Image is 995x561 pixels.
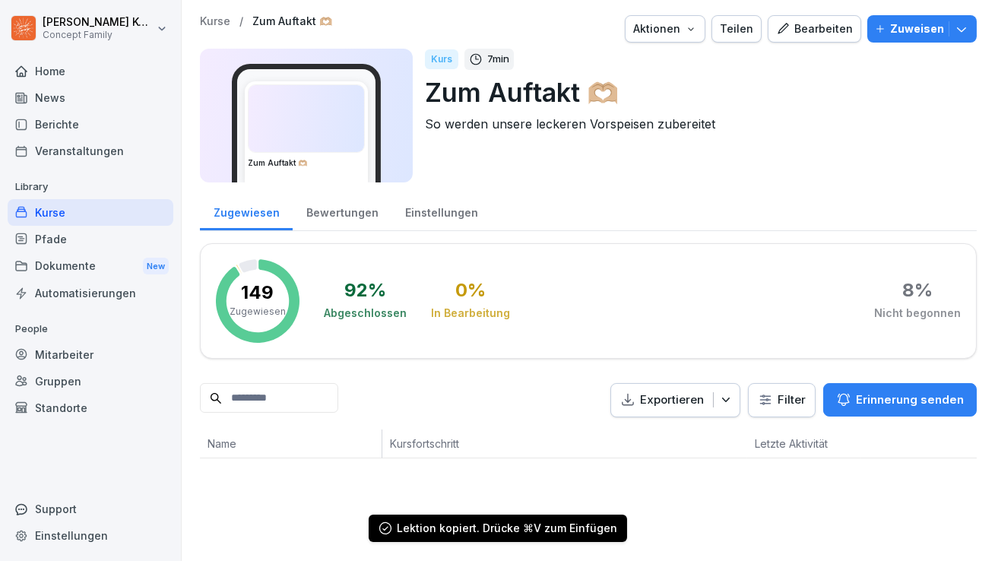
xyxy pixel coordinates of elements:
[293,192,391,230] a: Bewertungen
[425,115,965,133] p: So werden unsere leckeren Vorspeisen zubereitet
[208,436,374,452] p: Name
[890,21,944,37] p: Zuweisen
[431,306,510,321] div: In Bearbeitung
[143,258,169,275] div: New
[856,391,964,408] p: Erinnerung senden
[8,395,173,421] a: Standorte
[640,391,704,409] p: Exportieren
[487,52,509,67] p: 7 min
[8,111,173,138] a: Berichte
[711,15,762,43] button: Teilen
[425,49,458,69] div: Kurs
[344,281,386,300] div: 92 %
[633,21,697,37] div: Aktionen
[610,383,740,417] button: Exportieren
[8,226,173,252] a: Pfade
[230,305,286,319] p: Zugewiesen
[823,383,977,417] button: Erinnerung senden
[390,436,603,452] p: Kursfortschritt
[398,521,618,536] div: Lektion kopiert. Drücke ⌘V zum Einfügen
[755,436,854,452] p: Letzte Aktivität
[8,341,173,368] a: Mitarbeiter
[391,192,491,230] a: Einstellungen
[455,281,486,300] div: 0 %
[200,15,230,28] a: Kurse
[874,306,961,321] div: Nicht begonnen
[8,175,173,199] p: Library
[8,317,173,341] p: People
[776,21,853,37] div: Bearbeiten
[8,84,173,111] a: News
[8,280,173,306] a: Automatisierungen
[43,16,154,29] p: [PERSON_NAME] Komarov
[8,138,173,164] a: Veranstaltungen
[242,284,274,302] p: 149
[749,384,815,417] button: Filter
[8,252,173,280] div: Dokumente
[8,252,173,280] a: DokumenteNew
[425,73,965,112] p: Zum Auftakt 🫶🏼
[324,306,407,321] div: Abgeschlossen
[8,368,173,395] a: Gruppen
[720,21,753,37] div: Teilen
[8,58,173,84] a: Home
[768,15,861,43] button: Bearbeiten
[200,192,293,230] a: Zugewiesen
[867,15,977,43] button: Zuweisen
[8,496,173,522] div: Support
[902,281,933,300] div: 8 %
[8,522,173,549] a: Einstellungen
[248,157,365,169] h3: Zum Auftakt 🫶🏼
[758,392,806,407] div: Filter
[239,15,243,28] p: /
[625,15,705,43] button: Aktionen
[8,199,173,226] a: Kurse
[252,15,332,28] a: Zum Auftakt 🫶🏼
[43,30,154,40] p: Concept Family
